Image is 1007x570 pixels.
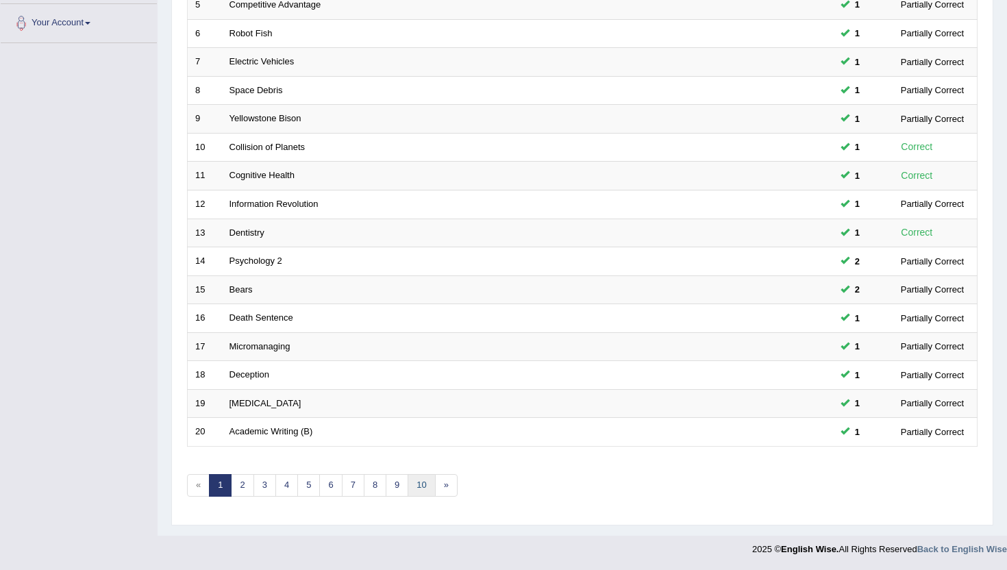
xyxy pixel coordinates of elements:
a: Collision of Planets [229,142,306,152]
span: You can still take this question [849,112,865,126]
td: 6 [188,19,222,48]
span: You can still take this question [849,26,865,40]
a: 2 [231,474,253,497]
span: You can still take this question [849,311,865,325]
a: Deception [229,369,270,380]
td: 11 [188,162,222,190]
td: 8 [188,76,222,105]
a: 8 [364,474,386,497]
td: 12 [188,190,222,219]
a: 5 [297,474,320,497]
a: Electric Vehicles [229,56,295,66]
a: Information Revolution [229,199,319,209]
span: You can still take this question [849,169,865,183]
a: Bears [229,284,253,295]
a: 10 [408,474,435,497]
td: 9 [188,105,222,134]
a: [MEDICAL_DATA] [229,398,301,408]
a: Space Debris [229,85,283,95]
span: You can still take this question [849,83,865,97]
div: Partially Correct [895,339,969,354]
div: Partially Correct [895,396,969,410]
a: Micromanaging [229,341,290,351]
td: 17 [188,332,222,361]
span: You can still take this question [849,197,865,211]
td: 14 [188,247,222,276]
div: Partially Correct [895,197,969,211]
a: Cognitive Health [229,170,295,180]
div: Partially Correct [895,368,969,382]
div: Correct [895,168,938,184]
a: Robot Fish [229,28,273,38]
a: 4 [275,474,298,497]
div: Correct [895,139,938,155]
span: You can still take this question [849,140,865,154]
a: 6 [319,474,342,497]
td: 15 [188,275,222,304]
a: 7 [342,474,364,497]
div: Partially Correct [895,112,969,126]
td: 19 [188,389,222,418]
td: 16 [188,304,222,333]
a: Dentistry [229,227,264,238]
span: You can still take this question [849,339,865,354]
a: Death Sentence [229,312,293,323]
span: You can still take this question [849,396,865,410]
span: You can still take this question [849,225,865,240]
td: 20 [188,418,222,447]
div: Partially Correct [895,425,969,439]
a: Back to English Wise [917,544,1007,554]
div: Partially Correct [895,55,969,69]
a: Your Account [1,4,157,38]
div: Partially Correct [895,282,969,297]
strong: English Wise. [781,544,838,554]
div: Partially Correct [895,254,969,269]
div: Correct [895,225,938,240]
div: Partially Correct [895,26,969,40]
span: You can still take this question [849,425,865,439]
td: 10 [188,133,222,162]
span: You can still take this question [849,282,865,297]
span: « [187,474,210,497]
span: You can still take this question [849,254,865,269]
a: » [435,474,458,497]
div: Partially Correct [895,83,969,97]
div: 2025 © All Rights Reserved [752,536,1007,556]
td: 7 [188,48,222,77]
span: You can still take this question [849,368,865,382]
td: 13 [188,219,222,247]
a: 1 [209,474,232,497]
a: Psychology 2 [229,256,282,266]
a: Yellowstone Bison [229,113,301,123]
div: Partially Correct [895,311,969,325]
span: You can still take this question [849,55,865,69]
a: 3 [253,474,276,497]
a: 9 [386,474,408,497]
td: 18 [188,361,222,390]
a: Academic Writing (B) [229,426,313,436]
